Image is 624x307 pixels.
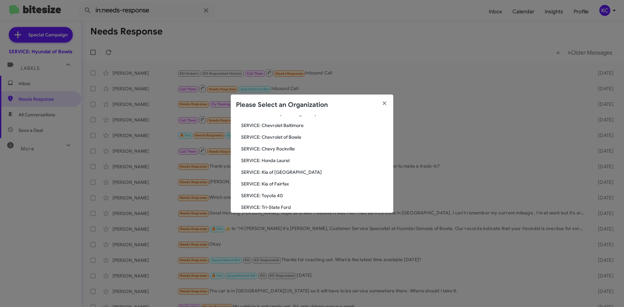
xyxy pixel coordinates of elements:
[241,134,388,140] span: SERVICE: Chevrolet of Bowie
[241,146,388,152] span: SERVICE: Chevy Rockville
[241,122,388,129] span: SERVICE: Chevrolet Baltimore
[241,169,388,175] span: SERVICE: Kia of [GEOGRAPHIC_DATA]
[241,192,388,199] span: SERVICE: Toyota 40
[241,204,388,211] span: SERVICE: Tri-State Ford
[236,100,328,110] h2: Please Select an Organization
[241,181,388,187] span: SERVICE: Kia of Fairfax
[241,157,388,164] span: SERVICE: Honda Laurel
